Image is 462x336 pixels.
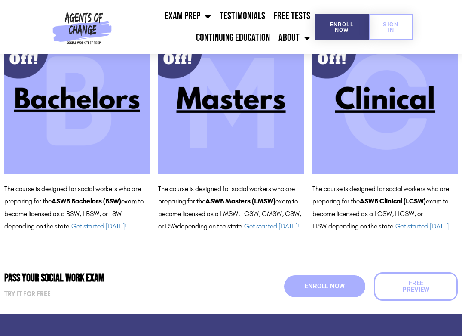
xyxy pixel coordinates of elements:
[395,280,437,293] span: Free Preview
[284,275,365,297] a: Enroll Now
[374,272,458,301] a: Free Preview
[315,14,369,40] a: Enroll Now
[393,222,451,230] span: . !
[328,22,355,33] span: Enroll Now
[4,183,150,232] p: The course is designed for social workers who are preparing for the exam to become licensed as a ...
[4,273,227,284] h2: Pass Your Social Work Exam
[395,222,449,230] a: Get started [DATE]
[360,197,426,205] b: ASWB Clinical (LCSW)
[369,14,413,40] a: SIGN IN
[244,222,300,230] a: Get started [DATE]!
[4,290,51,298] strong: Try it for free
[192,27,274,49] a: Continuing Education
[269,6,315,27] a: Free Tests
[383,22,399,33] span: SIGN IN
[205,197,275,205] b: ASWB Masters (LMSW)
[177,222,300,230] span: depending on the state.
[274,27,315,49] a: About
[160,6,215,27] a: Exam Prep
[328,222,393,230] span: depending on the state
[305,283,345,290] span: Enroll Now
[215,6,269,27] a: Testimonials
[52,197,121,205] b: ASWB Bachelors (BSW)
[115,6,315,49] nav: Menu
[158,183,303,232] p: The course is designed for social workers who are preparing for the exam to become licensed as a ...
[71,222,127,230] a: Get started [DATE]!
[312,183,458,232] p: The course is designed for social workers who are preparing for the exam to become licensed as a ...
